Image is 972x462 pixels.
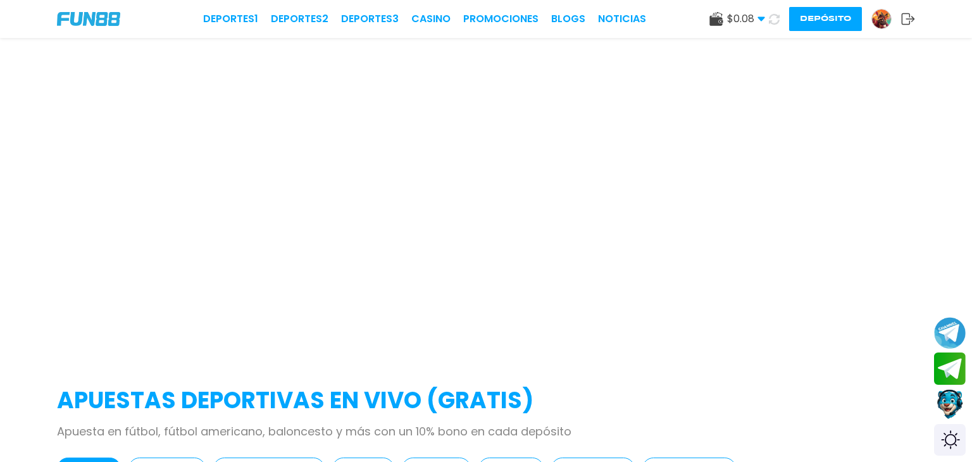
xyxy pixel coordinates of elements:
[203,11,258,27] a: Deportes1
[789,7,862,31] button: Depósito
[934,316,966,349] button: Join telegram channel
[934,353,966,385] button: Join telegram
[598,11,646,27] a: NOTICIAS
[271,11,328,27] a: Deportes2
[341,11,399,27] a: Deportes3
[57,384,915,418] h2: APUESTAS DEPORTIVAS EN VIVO (gratis)
[551,11,585,27] a: BLOGS
[872,9,891,28] img: Avatar
[934,388,966,421] button: Contact customer service
[57,12,120,26] img: Company Logo
[57,423,915,440] p: Apuesta en fútbol, fútbol americano, baloncesto y más con un 10% bono en cada depósito
[727,11,765,27] span: $ 0.08
[871,9,901,29] a: Avatar
[411,11,451,27] a: CASINO
[463,11,539,27] a: Promociones
[934,424,966,456] div: Switch theme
